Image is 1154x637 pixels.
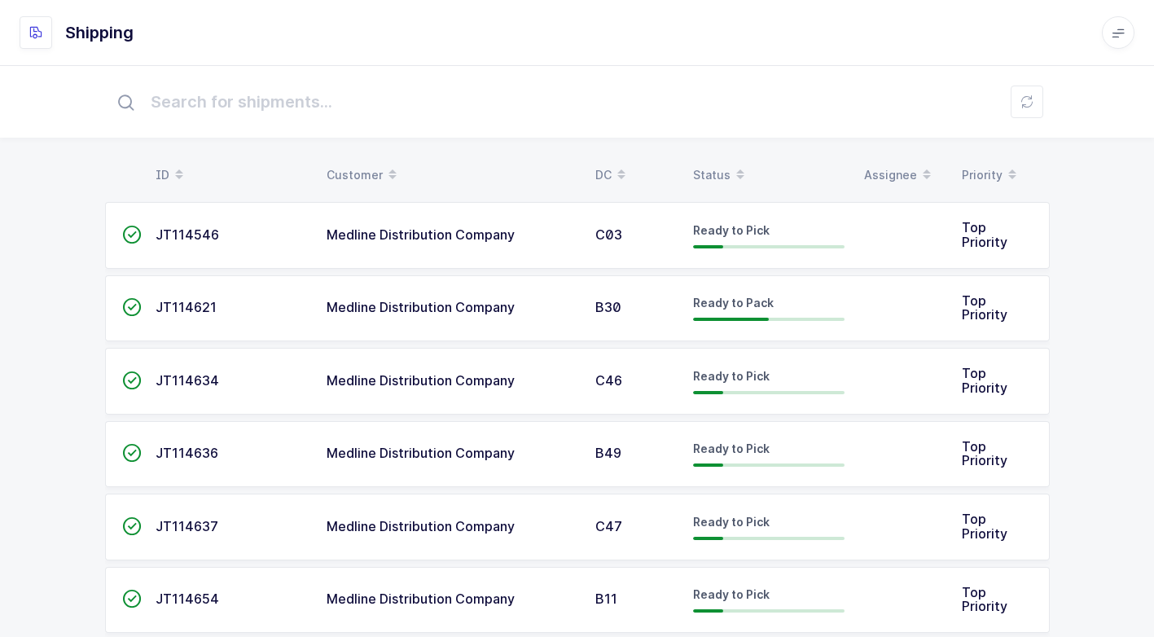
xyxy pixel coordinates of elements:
span: JT114621 [156,299,217,315]
span:  [122,226,142,243]
span: Medline Distribution Company [327,226,515,243]
span:  [122,518,142,534]
span: Ready to Pick [693,442,770,455]
input: Search for shipments... [105,76,1050,128]
span: Ready to Pick [693,369,770,383]
span: Medline Distribution Company [327,372,515,389]
span: Ready to Pack [693,296,774,310]
span: Top Priority [962,511,1007,542]
span: Medline Distribution Company [327,591,515,607]
span: Ready to Pick [693,223,770,237]
span:  [122,445,142,461]
span: C03 [595,226,622,243]
span:  [122,299,142,315]
h1: Shipping [65,20,134,46]
span: Medline Distribution Company [327,299,515,315]
span: B11 [595,591,617,607]
span: Top Priority [962,438,1007,469]
span: Top Priority [962,219,1007,250]
span: Ready to Pick [693,515,770,529]
span: JT114654 [156,591,219,607]
span: JT114634 [156,372,219,389]
span: Top Priority [962,365,1007,396]
span: C46 [595,372,622,389]
span: B49 [595,445,621,461]
div: Status [693,161,845,189]
span: JT114546 [156,226,219,243]
div: Assignee [864,161,942,189]
span: Top Priority [962,292,1007,323]
span: Medline Distribution Company [327,518,515,534]
div: Customer [327,161,576,189]
span: JT114637 [156,518,218,534]
span: Medline Distribution Company [327,445,515,461]
span: C47 [595,518,622,534]
span:  [122,591,142,607]
div: Priority [962,161,1040,189]
span: Top Priority [962,584,1007,615]
div: DC [595,161,674,189]
span: B30 [595,299,621,315]
span: JT114636 [156,445,218,461]
span: Ready to Pick [693,587,770,601]
span:  [122,372,142,389]
div: ID [156,161,307,189]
